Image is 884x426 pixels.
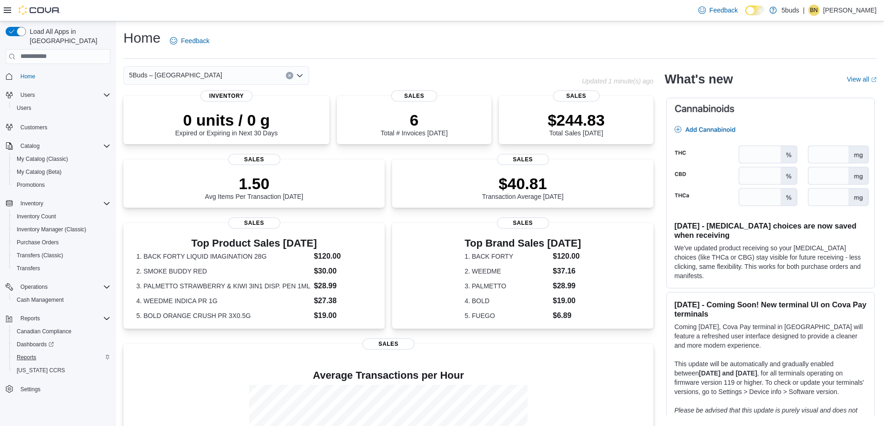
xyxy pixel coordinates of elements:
dd: $28.99 [314,280,372,292]
button: Operations [17,281,52,292]
img: Cova [19,6,60,15]
h4: Average Transactions per Hour [131,370,646,381]
a: Feedback [166,32,213,50]
strong: [DATE] and [DATE] [699,369,757,377]
a: Canadian Compliance [13,326,75,337]
button: Canadian Compliance [9,325,114,338]
button: Users [2,89,114,102]
button: Reports [9,351,114,364]
button: Users [9,102,114,114]
a: Promotions [13,179,49,191]
span: Transfers [17,265,40,272]
span: Washington CCRS [13,365,110,376]
nav: Complex example [6,66,110,420]
a: Users [13,102,35,114]
a: View allExternal link [847,76,877,83]
span: Canadian Compliance [17,328,71,335]
button: Transfers [9,262,114,275]
span: Sales [228,154,280,165]
button: Customers [2,120,114,134]
dd: $19.00 [314,310,372,321]
dt: 2. SMOKE BUDDY RED [136,267,310,276]
span: Operations [20,283,48,291]
a: Transfers [13,263,44,274]
dt: 3. PALMETTO [465,281,549,291]
span: Purchase Orders [17,239,59,246]
div: Expired or Expiring in Next 30 Days [175,111,278,137]
h3: Top Product Sales [DATE] [136,238,372,249]
span: Reports [20,315,40,322]
span: Dark Mode [745,15,746,16]
span: Purchase Orders [13,237,110,248]
p: We've updated product receiving so your [MEDICAL_DATA] choices (like THCa or CBG) stay visible fo... [674,243,867,280]
span: Sales [228,217,280,229]
a: Purchase Orders [13,237,63,248]
span: Users [13,102,110,114]
a: Inventory Count [13,211,60,222]
dd: $120.00 [314,251,372,262]
span: Promotions [17,181,45,189]
div: Benjamin Nuesca [808,5,819,16]
span: Customers [20,124,47,131]
span: Promotions [13,179,110,191]
dd: $37.16 [553,266,581,277]
button: Transfers (Classic) [9,249,114,262]
div: Avg Items Per Transaction [DATE] [205,174,303,200]
button: Catalog [17,140,43,152]
span: Inventory [20,200,43,207]
p: Updated 1 minute(s) ago [582,77,653,85]
button: Inventory [17,198,47,209]
button: Settings [2,382,114,396]
h1: Home [123,29,161,47]
span: Catalog [20,142,39,150]
a: Transfers (Classic) [13,250,67,261]
a: My Catalog (Beta) [13,166,65,178]
span: Cash Management [17,296,64,304]
dd: $19.00 [553,295,581,306]
span: Transfers (Classic) [13,250,110,261]
dt: 1. BACK FORTY LIQUID IMAGINATION 28G [136,252,310,261]
span: Feedback [181,36,209,45]
div: Total Sales [DATE] [548,111,605,137]
a: Dashboards [13,339,58,350]
a: My Catalog (Classic) [13,153,72,165]
span: 5Buds – [GEOGRAPHIC_DATA] [129,70,222,81]
dt: 2. WEEDME [465,267,549,276]
h3: [DATE] - Coming Soon! New terminal UI on Cova Pay terminals [674,300,867,318]
button: Inventory [2,197,114,210]
span: Users [17,104,31,112]
h3: [DATE] - [MEDICAL_DATA] choices are now saved when receiving [674,221,867,240]
a: Reports [13,352,40,363]
button: Cash Management [9,293,114,306]
span: My Catalog (Classic) [13,153,110,165]
h2: What's new [665,72,733,87]
div: Total # Invoices [DATE] [381,111,447,137]
p: $244.83 [548,111,605,129]
p: This update will be automatically and gradually enabled between , for all terminals operating on ... [674,359,867,396]
span: Reports [13,352,110,363]
svg: External link [871,77,877,83]
p: 0 units / 0 g [175,111,278,129]
span: Inventory Count [13,211,110,222]
span: Catalog [17,140,110,152]
span: Settings [20,386,40,393]
button: Purchase Orders [9,236,114,249]
dd: $6.89 [553,310,581,321]
a: Dashboards [9,338,114,351]
dt: 5. BOLD ORANGE CRUSH PR 3X0.5G [136,311,310,320]
span: Settings [17,383,110,395]
a: Cash Management [13,294,67,305]
span: My Catalog (Beta) [17,168,62,176]
span: Sales [553,90,600,102]
p: Coming [DATE], Cova Pay terminal in [GEOGRAPHIC_DATA] will feature a refreshed user interface des... [674,322,867,350]
p: | [803,5,805,16]
span: Inventory Manager (Classic) [17,226,86,233]
button: Reports [17,313,44,324]
span: Dashboards [17,341,54,348]
dd: $120.00 [553,251,581,262]
button: Operations [2,280,114,293]
a: Customers [17,122,51,133]
dt: 3. PALMETTO STRAWBERRY & KIWI 3IN1 DISP. PEN 1ML [136,281,310,291]
span: Inventory [17,198,110,209]
span: My Catalog (Beta) [13,166,110,178]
